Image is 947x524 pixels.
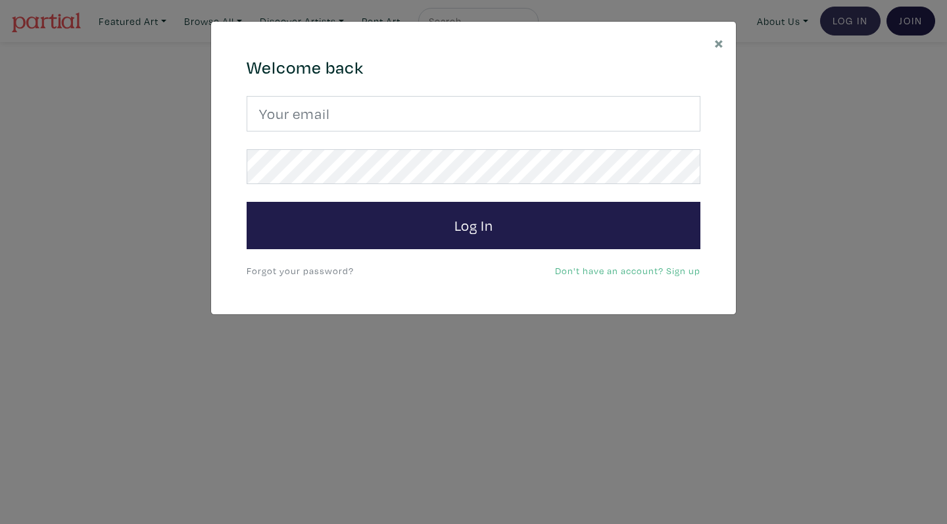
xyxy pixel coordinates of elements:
span: × [714,31,724,54]
a: Don't have an account? Sign up [555,264,700,277]
input: Your email [247,96,700,131]
h4: Welcome back [247,57,700,78]
button: Log In [247,202,700,249]
button: Close [702,22,736,63]
a: Forgot your password? [247,264,354,277]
